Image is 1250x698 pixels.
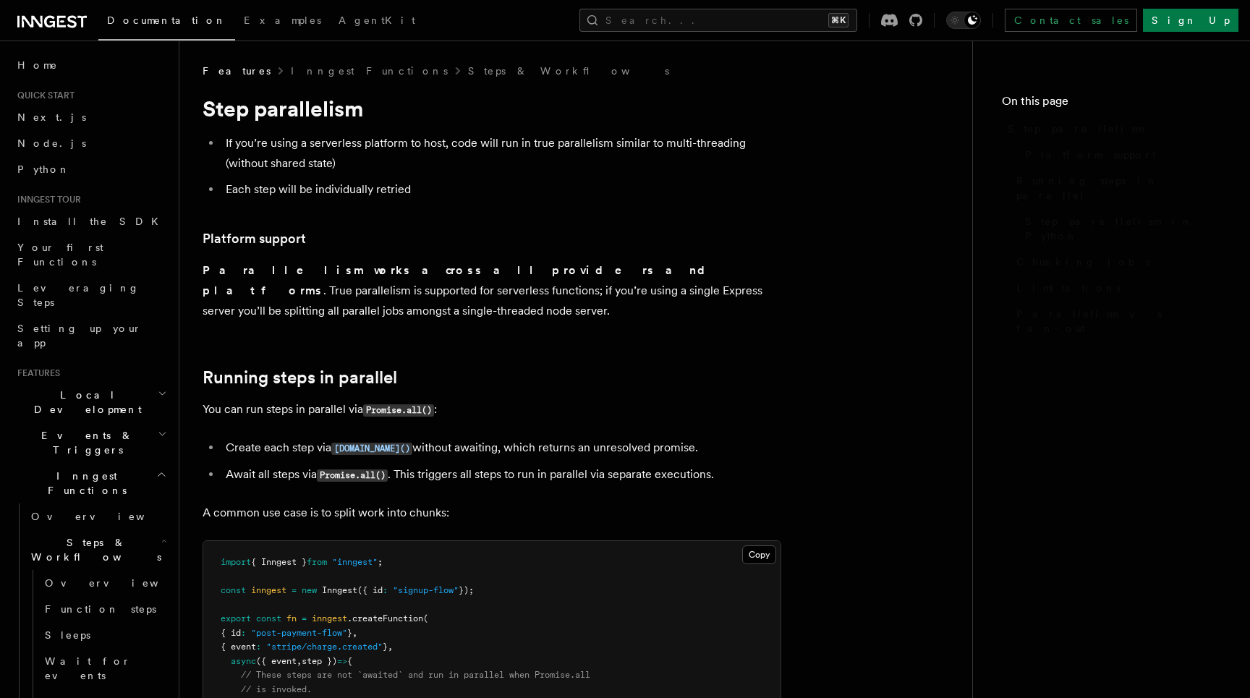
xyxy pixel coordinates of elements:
[17,163,70,175] span: Python
[383,642,388,652] span: }
[468,64,669,78] a: Steps & Workflows
[331,443,412,455] code: [DOMAIN_NAME]()
[25,503,170,529] a: Overview
[221,133,781,174] li: If you’re using a serverless platform to host, code will run in true parallelism similar to multi...
[1002,116,1221,142] a: Step parallelism
[292,585,297,595] span: =
[17,323,142,349] span: Setting up your app
[25,529,170,570] button: Steps & Workflows
[1016,307,1221,336] span: Parallelism vs fan-out
[266,642,383,652] span: "stripe/charge.created"
[347,628,352,638] span: }
[331,440,412,454] a: [DOMAIN_NAME]()
[1011,249,1221,275] a: Chunking jobs
[1011,301,1221,341] a: Parallelism vs fan-out
[347,613,423,623] span: .createFunction
[17,111,86,123] span: Next.js
[241,628,246,638] span: :
[39,596,170,622] a: Function steps
[330,4,424,39] a: AgentKit
[203,95,781,122] h1: Step parallelism
[244,14,321,26] span: Examples
[17,216,167,227] span: Install the SDK
[828,13,849,27] kbd: ⌘K
[12,275,170,315] a: Leveraging Steps
[423,613,428,623] span: (
[1025,148,1156,162] span: Platform support
[221,464,781,485] li: Await all steps via . This triggers all steps to run in parallel via separate executions.
[322,585,357,595] span: Inngest
[347,656,352,666] span: {
[378,557,383,567] span: ;
[45,577,194,589] span: Overview
[393,585,459,595] span: "signup-flow"
[17,282,140,308] span: Leveraging Steps
[251,585,286,595] span: inngest
[291,64,448,78] a: Inngest Functions
[39,622,170,648] a: Sleeps
[1016,174,1221,203] span: Running steps in parallel
[383,585,388,595] span: :
[221,642,256,652] span: { event
[12,208,170,234] a: Install the SDK
[45,655,131,681] span: Wait for events
[12,315,170,356] a: Setting up your app
[339,14,415,26] span: AgentKit
[17,242,103,268] span: Your first Functions
[203,64,271,78] span: Features
[332,557,378,567] span: "inngest"
[1019,208,1221,249] a: Step parallelism in Python
[363,404,434,417] code: Promise.all()
[12,367,60,379] span: Features
[302,585,317,595] span: new
[337,656,347,666] span: =>
[221,613,251,623] span: export
[1005,9,1137,32] a: Contact sales
[12,422,170,463] button: Events & Triggers
[256,613,281,623] span: const
[302,656,337,666] span: step })
[12,463,170,503] button: Inngest Functions
[12,194,81,205] span: Inngest tour
[231,656,256,666] span: async
[286,613,297,623] span: fn
[579,9,857,32] button: Search...⌘K
[1143,9,1238,32] a: Sign Up
[12,382,170,422] button: Local Development
[742,545,776,564] button: Copy
[45,603,156,615] span: Function steps
[45,629,90,641] span: Sleeps
[1016,255,1149,269] span: Chunking jobs
[459,585,474,595] span: });
[1019,142,1221,168] a: Platform support
[203,260,781,321] p: . True parallelism is supported for serverless functions; if you’re using a single Express server...
[1016,281,1121,295] span: Limitations
[241,684,312,694] span: // is invoked.
[221,179,781,200] li: Each step will be individually retried
[357,585,383,595] span: ({ id
[12,104,170,130] a: Next.js
[203,263,717,297] strong: Parallelism works across all providers and platforms
[31,511,180,522] span: Overview
[12,52,170,78] a: Home
[251,557,307,567] span: { Inngest }
[12,428,158,457] span: Events & Triggers
[12,388,158,417] span: Local Development
[1011,275,1221,301] a: Limitations
[17,58,58,72] span: Home
[256,656,297,666] span: ({ event
[221,557,251,567] span: import
[12,90,75,101] span: Quick start
[256,642,261,652] span: :
[317,469,388,482] code: Promise.all()
[388,642,393,652] span: ,
[12,130,170,156] a: Node.js
[12,469,156,498] span: Inngest Functions
[221,585,246,595] span: const
[98,4,235,41] a: Documentation
[1002,93,1221,116] h4: On this page
[203,229,306,249] a: Platform support
[1025,214,1221,243] span: Step parallelism in Python
[203,367,397,388] a: Running steps in parallel
[297,656,302,666] span: ,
